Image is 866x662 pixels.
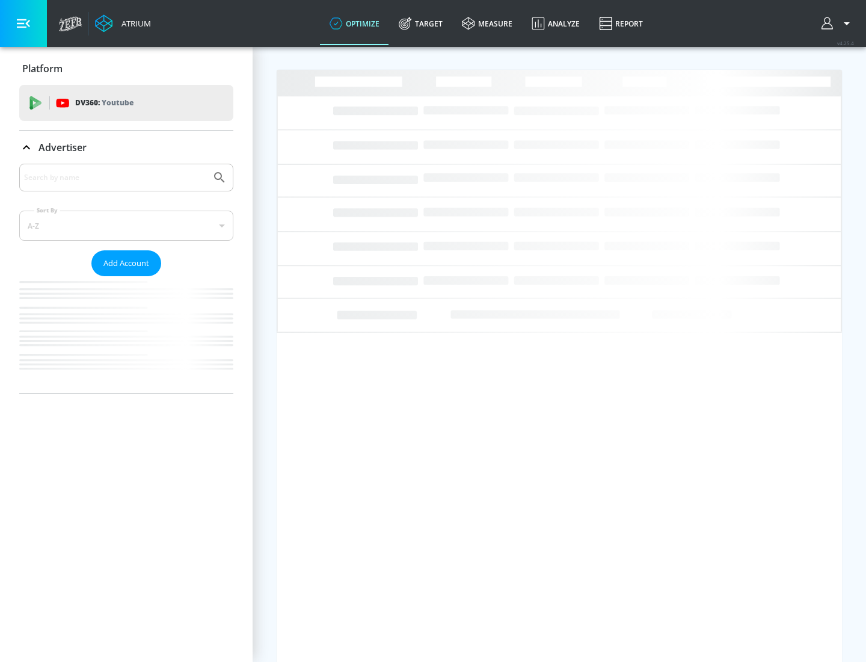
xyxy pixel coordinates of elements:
div: DV360: Youtube [19,85,233,121]
p: Advertiser [38,141,87,154]
div: Advertiser [19,164,233,393]
button: Add Account [91,250,161,276]
div: Platform [19,52,233,85]
div: A-Z [19,211,233,241]
a: Atrium [95,14,151,32]
span: Add Account [103,256,149,270]
label: Sort By [34,206,60,214]
p: DV360: [75,96,134,110]
a: Analyze [522,2,589,45]
a: optimize [320,2,389,45]
input: Search by name [24,170,206,185]
a: Report [589,2,653,45]
div: Atrium [117,18,151,29]
a: Target [389,2,452,45]
p: Platform [22,62,63,75]
span: v 4.25.4 [837,40,854,46]
div: Advertiser [19,131,233,164]
a: measure [452,2,522,45]
nav: list of Advertiser [19,276,233,393]
p: Youtube [102,96,134,109]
